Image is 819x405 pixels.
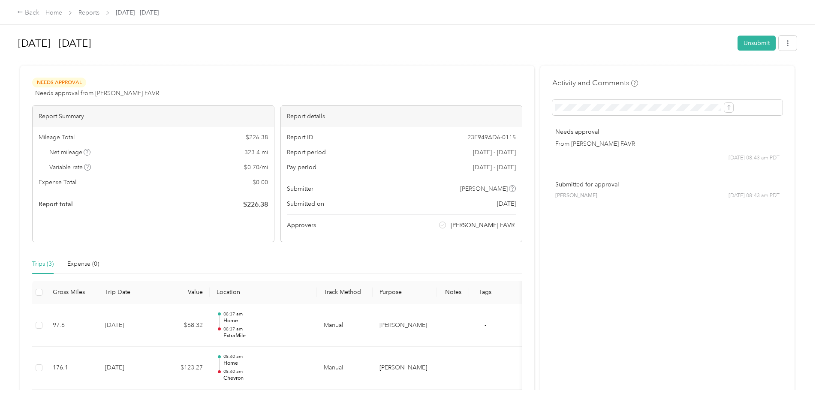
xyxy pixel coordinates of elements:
span: Report ID [287,133,313,142]
iframe: Everlance-gr Chat Button Frame [771,357,819,405]
td: Acosta [373,304,437,347]
span: $ 226.38 [246,133,268,142]
h4: Activity and Comments [552,78,638,88]
p: ExtraMile [223,332,310,340]
p: Home [223,317,310,325]
span: Submitter [287,184,313,193]
a: Reports [78,9,99,16]
span: Needs approval from [PERSON_NAME] FAVR [35,89,159,98]
p: Chevron [223,375,310,382]
span: - [485,321,486,329]
th: Value [158,281,210,304]
th: Tags [469,281,501,304]
p: 08:37 am [223,311,310,317]
th: Track Method [317,281,373,304]
span: Approvers [287,221,316,230]
span: Report total [39,200,73,209]
div: Back [17,8,39,18]
td: Manual [317,347,373,390]
h1: Sep 16 - 30, 2025 [18,33,732,54]
div: Expense (0) [67,259,99,269]
span: [DATE] - [DATE] [473,163,516,172]
span: [DATE] - [DATE] [116,8,159,17]
span: Submitted on [287,199,324,208]
th: Purpose [373,281,437,304]
span: [PERSON_NAME] FAVR [451,221,515,230]
th: Gross Miles [46,281,98,304]
td: 97.6 [46,304,98,347]
div: Trips (3) [32,259,54,269]
td: $68.32 [158,304,210,347]
span: Pay period [287,163,316,172]
td: [DATE] [98,347,158,390]
td: [DATE] [98,304,158,347]
div: Report Summary [33,106,274,127]
th: Notes [437,281,469,304]
p: 08:40 am [223,354,310,360]
p: Needs approval [555,127,780,136]
span: Expense Total [39,178,76,187]
span: - [485,364,486,371]
span: Variable rate [49,163,91,172]
button: Unsubmit [738,36,776,51]
span: $ 0.00 [253,178,268,187]
span: [DATE] 08:43 am PDT [729,154,780,162]
a: Home [45,9,62,16]
span: Mileage Total [39,133,75,142]
span: [PERSON_NAME] [460,184,508,193]
td: $123.27 [158,347,210,390]
span: [DATE] - [DATE] [473,148,516,157]
span: 323.4 mi [244,148,268,157]
th: Location [210,281,317,304]
p: From [PERSON_NAME] FAVR [555,139,780,148]
span: $ 226.38 [243,199,268,210]
span: [DATE] [497,199,516,208]
span: [PERSON_NAME] [555,192,597,200]
div: Report details [281,106,522,127]
p: 08:37 am [223,326,310,332]
p: Home [223,360,310,367]
span: [DATE] 08:43 am PDT [729,192,780,200]
p: 08:40 am [223,369,310,375]
span: Report period [287,148,326,157]
th: Trip Date [98,281,158,304]
span: Net mileage [49,148,91,157]
td: 176.1 [46,347,98,390]
td: Acosta [373,347,437,390]
span: Needs Approval [32,78,86,87]
td: Manual [317,304,373,347]
span: $ 0.70 / mi [244,163,268,172]
span: 23F949AD6-0115 [467,133,516,142]
p: Submitted for approval [555,180,780,189]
